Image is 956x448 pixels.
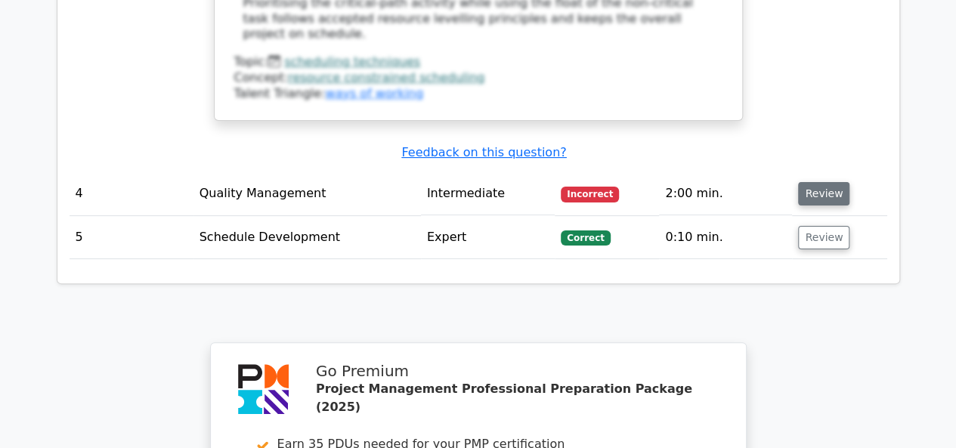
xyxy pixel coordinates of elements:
td: 0:10 min. [659,216,792,259]
td: 5 [70,216,193,259]
td: Schedule Development [193,216,421,259]
button: Review [798,226,849,249]
button: Review [798,182,849,205]
td: 2:00 min. [659,172,792,215]
span: Correct [561,230,610,246]
a: Feedback on this question? [401,145,566,159]
td: Quality Management [193,172,421,215]
a: scheduling techniques [284,54,420,69]
span: Incorrect [561,187,619,202]
div: Topic: [234,54,722,70]
div: Concept: [234,70,722,86]
a: resource constrained scheduling [288,70,484,85]
div: Talent Triangle: [234,54,722,101]
td: 4 [70,172,193,215]
td: Expert [421,216,555,259]
td: Intermediate [421,172,555,215]
a: ways of working [325,86,423,100]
